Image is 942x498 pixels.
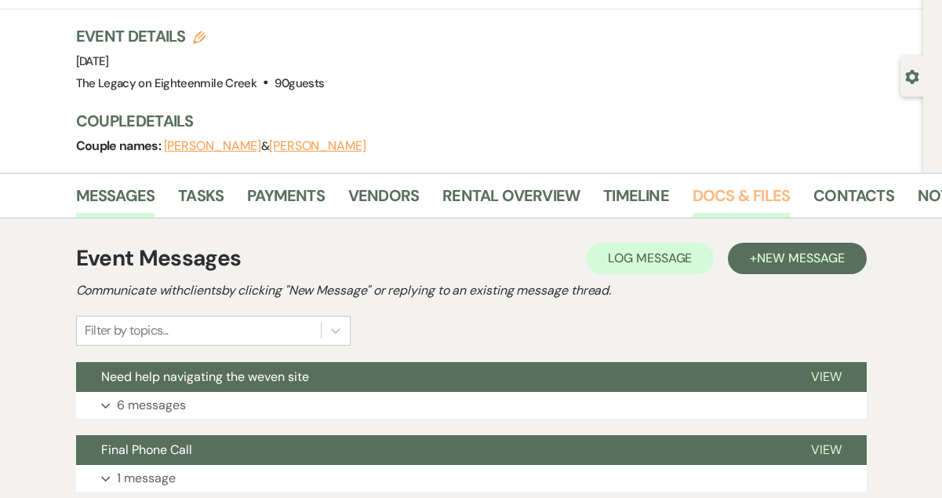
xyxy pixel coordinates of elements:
[76,183,155,218] a: Messages
[76,435,786,465] button: Final Phone Call
[164,138,366,154] span: &
[811,368,842,385] span: View
[603,183,669,218] a: Timeline
[348,183,419,218] a: Vendors
[76,75,257,91] span: The Legacy on Eighteenmile Creek
[76,25,325,47] h3: Event Details
[178,183,224,218] a: Tasks
[117,395,186,416] p: 6 messages
[608,250,692,266] span: Log Message
[786,435,867,465] button: View
[76,281,867,300] h2: Communicate with clients by clicking "New Message" or replying to an existing message thread.
[76,362,786,392] button: Need help navigating the weven site
[275,75,324,91] span: 90 guests
[247,183,325,218] a: Payments
[76,110,908,132] h3: Couple Details
[586,243,714,274] button: Log Message
[101,368,309,385] span: Need help navigating the weven site
[76,53,109,69] span: [DATE]
[442,183,580,218] a: Rental Overview
[76,465,867,492] button: 1 message
[728,243,866,274] button: +New Message
[905,68,919,83] button: Open lead details
[811,441,842,458] span: View
[813,183,894,218] a: Contacts
[164,140,261,152] button: [PERSON_NAME]
[101,441,192,458] span: Final Phone Call
[786,362,867,392] button: View
[117,468,176,489] p: 1 message
[757,250,844,266] span: New Message
[76,242,242,275] h1: Event Messages
[76,392,867,419] button: 6 messages
[269,140,366,152] button: [PERSON_NAME]
[76,137,164,154] span: Couple names:
[85,321,169,340] div: Filter by topics...
[693,183,790,218] a: Docs & Files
